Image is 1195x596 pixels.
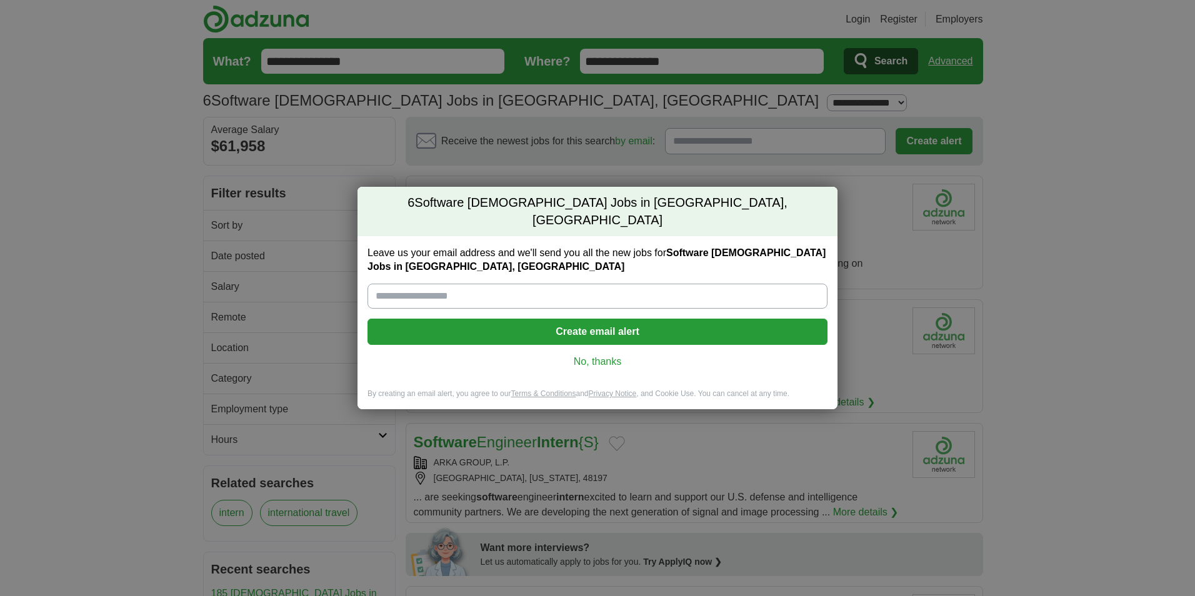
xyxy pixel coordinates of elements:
[357,187,837,236] h2: Software [DEMOGRAPHIC_DATA] Jobs in [GEOGRAPHIC_DATA], [GEOGRAPHIC_DATA]
[367,319,827,345] button: Create email alert
[367,246,827,274] label: Leave us your email address and we'll send you all the new jobs for
[357,389,837,409] div: By creating an email alert, you agree to our and , and Cookie Use. You can cancel at any time.
[511,389,576,398] a: Terms & Conditions
[407,194,414,212] span: 6
[589,389,637,398] a: Privacy Notice
[377,355,817,369] a: No, thanks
